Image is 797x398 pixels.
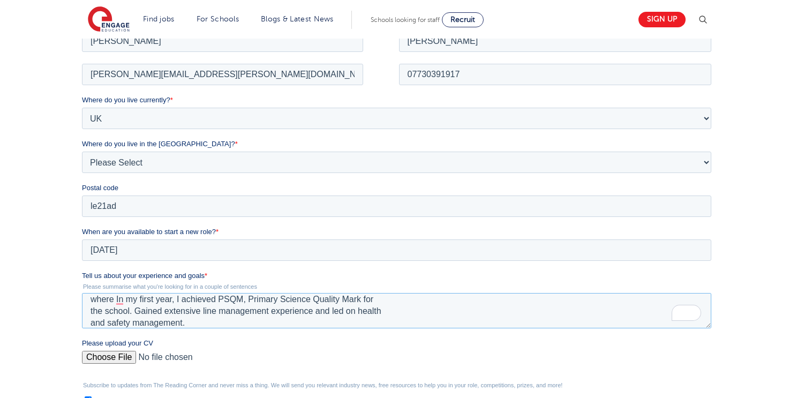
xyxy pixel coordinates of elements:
[442,12,484,27] a: Recruit
[261,15,334,23] a: Blogs & Latest News
[3,368,10,375] input: Subscribe to updates from Engage
[638,12,686,27] a: Sign up
[197,15,239,23] a: For Schools
[371,16,440,24] span: Schools looking for staff
[143,15,175,23] a: Find jobs
[12,369,119,377] span: Subscribe to updates from Engage
[450,16,475,24] span: Recruit
[88,6,130,33] img: Engage Education
[317,35,630,57] input: *Contact Number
